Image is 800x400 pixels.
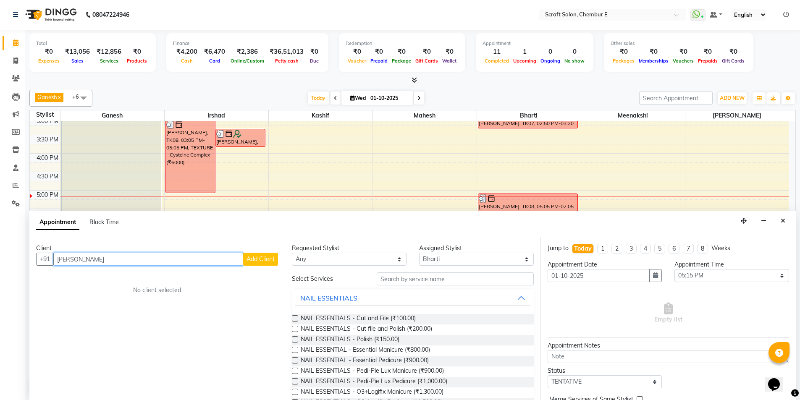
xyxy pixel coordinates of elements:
[35,154,60,162] div: 4:00 PM
[720,47,747,57] div: ₹0
[60,110,164,121] span: Ganesh
[718,92,747,104] button: ADD NEW
[179,58,195,64] span: Cash
[548,341,789,350] div: Appointment Notes
[548,366,662,375] div: Status
[295,290,530,306] button: NAIL ESSENTIALS
[548,269,650,282] input: yyyy-mm-dd
[266,47,307,57] div: ₹36,51,013
[674,260,789,269] div: Appointment Time
[308,58,321,64] span: Due
[30,110,60,119] div: Stylist
[413,47,440,57] div: ₹0
[654,303,682,324] span: Empty list
[697,244,708,254] li: 8
[62,47,93,57] div: ₹13,056
[35,209,60,218] div: 5:30 PM
[36,47,62,57] div: ₹0
[562,47,587,57] div: 0
[511,47,538,57] div: 1
[346,58,368,64] span: Voucher
[93,47,125,57] div: ₹12,856
[36,253,54,266] button: +91
[35,117,60,125] div: 3:00 PM
[654,244,665,254] li: 5
[368,47,390,57] div: ₹0
[368,58,390,64] span: Prepaid
[247,255,275,263] span: Add Client
[89,218,119,226] span: Block Time
[671,58,696,64] span: Vouchers
[243,253,278,266] button: Add Client
[301,377,447,387] span: NAIL ESSENTIALS - Pedi-Pie Lux Pedicure (₹1,000.00)
[696,47,720,57] div: ₹0
[35,172,60,181] div: 4:30 PM
[538,58,562,64] span: Ongoing
[165,110,268,121] span: Irshad
[671,47,696,57] div: ₹0
[483,58,511,64] span: Completed
[301,345,430,356] span: NAIL ESSENTIAL - Essential Manicure (₹800.00)
[286,275,370,283] div: Select Services
[419,244,534,253] div: Assigned Stylist
[640,244,651,254] li: 4
[300,293,357,303] div: NAIL ESSENTIALS
[477,110,581,121] span: Bharti
[201,47,228,57] div: ₹6,470
[228,58,266,64] span: Online/Custom
[483,47,511,57] div: 11
[62,80,161,245] div: [PERSON_NAME], TK02, 02:00 PM-06:30 PM, TEXTURE - [PERSON_NAME][MEDICAL_DATA]
[301,324,432,335] span: NAIL ESSENTIALS - Cut file and Polish (₹200.00)
[483,40,587,47] div: Appointment
[292,244,407,253] div: Requested Stylist
[228,47,266,57] div: ₹2,386
[637,58,671,64] span: Memberships
[413,58,440,64] span: Gift Cards
[273,58,301,64] span: Petty cash
[611,58,637,64] span: Packages
[173,40,322,47] div: Finance
[125,58,149,64] span: Products
[548,260,662,269] div: Appointment Date
[36,40,149,47] div: Total
[611,47,637,57] div: ₹0
[98,58,121,64] span: Services
[56,286,258,295] div: No client selected
[307,47,322,57] div: ₹0
[69,58,86,64] span: Sales
[36,244,278,253] div: Client
[173,47,201,57] div: ₹4,200
[301,356,429,366] span: NAIL ESSENTIAL - Essential Pedicure (₹900.00)
[511,58,538,64] span: Upcoming
[301,335,399,345] span: NAIL ESSENTIALS - Polish (₹150.00)
[440,58,459,64] span: Wallet
[166,120,215,193] div: [PERSON_NAME], TK08, 03:05 PM-05:05 PM, TEXTURE - Cysteine Complex (₹6000)
[390,58,413,64] span: Package
[57,94,61,100] a: x
[765,366,792,392] iframe: chat widget
[368,92,410,105] input: 2025-10-01
[478,194,578,267] div: [PERSON_NAME], TK08, 05:05 PM-07:05 PM, NAIL ARTISTRY - Nail Extensions Acrylic (₹1800)
[637,47,671,57] div: ₹0
[308,92,329,105] span: Today
[301,387,443,398] span: NAIL ESSENTIALS - O3+Logifix Manicure (₹1,300.00)
[36,58,62,64] span: Expenses
[346,47,368,57] div: ₹0
[53,253,243,266] input: Search by Name/Mobile/Email/Code
[35,191,60,199] div: 5:00 PM
[269,110,372,121] span: Kashif
[611,244,622,254] li: 2
[21,3,79,26] img: logo
[92,3,129,26] b: 08047224946
[548,244,569,253] div: Jump to
[626,244,637,254] li: 3
[611,40,747,47] div: Other sales
[377,272,534,285] input: Search by service name
[301,366,444,377] span: NAIL ESSENTIALS - Pedi-Pie Lux Manicure (₹900.00)
[72,93,85,100] span: +6
[373,110,477,121] span: Mahesh
[711,244,730,253] div: Weeks
[597,244,608,254] li: 1
[37,94,57,100] span: Ganesh
[720,58,747,64] span: Gift Cards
